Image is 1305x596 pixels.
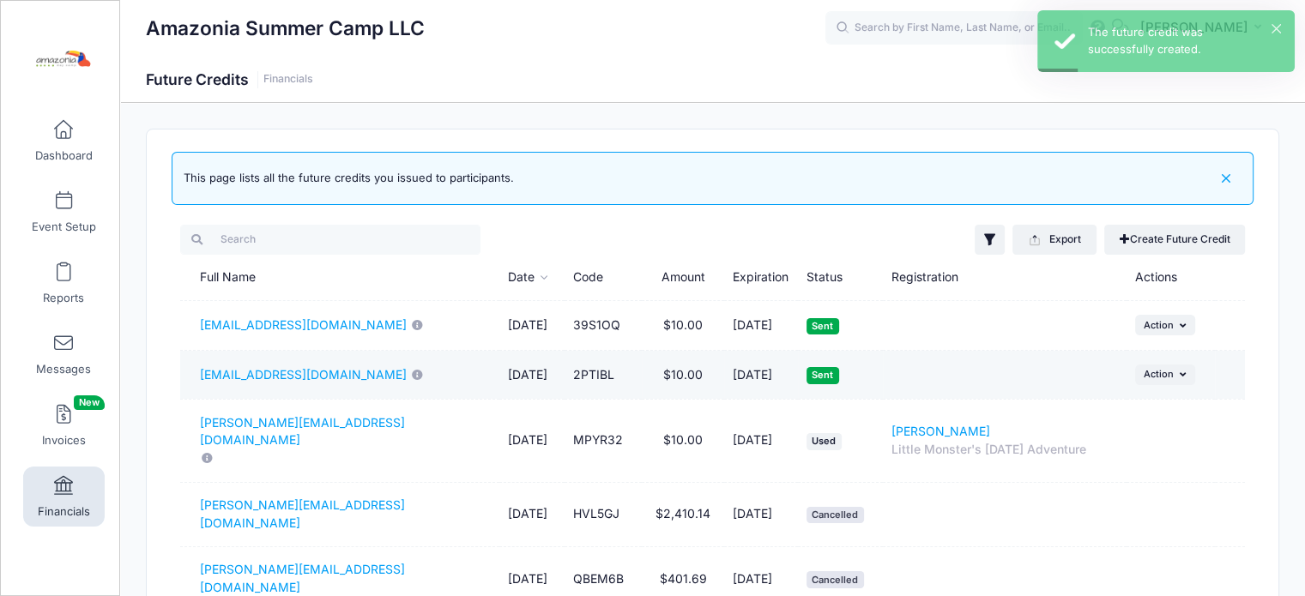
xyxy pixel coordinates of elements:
[200,366,407,384] a: [EMAIL_ADDRESS][DOMAIN_NAME]
[74,395,105,410] span: New
[565,400,642,482] td: MPYR32
[642,301,724,351] td: $10.00
[724,351,798,400] td: [DATE]
[499,255,564,301] th: Date: activate to sort column ascending
[565,301,642,351] td: 39S1OQ
[798,255,883,301] th: Status: activate to sort column ascending
[32,220,96,234] span: Event Setup
[23,395,105,455] a: InvoicesNew
[43,291,84,305] span: Reports
[1127,255,1215,301] th: Actions: activate to sort column ascending
[1088,24,1281,57] div: The future credit was successfully created.
[499,301,564,351] td: [DATE]
[565,483,642,547] td: HVL5GJ
[642,255,724,301] th: Amount: activate to sort column ascending
[263,73,313,86] a: Financials
[1272,24,1281,33] button: ×
[499,351,564,400] td: [DATE]
[807,318,839,334] span: Sent
[1135,364,1195,385] button: Action
[23,467,105,527] a: Financials
[807,571,864,587] span: Cancelled
[825,11,1083,45] input: Search by First Name, Last Name, or Email...
[29,27,94,91] img: Amazonia Summer Camp LLC
[891,423,990,441] a: [PERSON_NAME]
[23,182,105,242] a: Event Setup
[891,441,1118,459] div: Little Monster's [DATE] Adventure
[565,255,642,301] th: Code: activate to sort column ascending
[146,9,425,48] h1: Amazonia Summer Camp LLC
[200,497,492,533] a: [PERSON_NAME][EMAIL_ADDRESS][DOMAIN_NAME]
[724,301,798,351] td: [DATE]
[1012,225,1096,254] button: Export
[146,70,313,88] h1: Future Credits
[807,367,839,383] span: Sent
[200,316,407,334] a: [EMAIL_ADDRESS][DOMAIN_NAME]
[23,253,105,313] a: Reports
[1135,315,1195,335] button: Action
[642,400,724,482] td: $10.00
[23,324,105,384] a: Messages
[642,483,724,547] td: $2,410.14
[200,414,492,450] a: [PERSON_NAME][EMAIL_ADDRESS][DOMAIN_NAME]
[565,351,642,400] td: 2PTIBL
[1,18,121,99] a: Amazonia Summer Camp LLC
[883,255,1126,301] th: Registration: activate to sort column ascending
[36,362,91,376] span: Messages
[1144,368,1174,380] span: Action
[807,433,842,449] span: Used
[35,148,93,163] span: Dashboard
[42,433,86,448] span: Invoices
[724,483,798,547] td: [DATE]
[807,507,864,523] span: Cancelled
[1104,225,1245,254] a: Create Future Credit
[724,255,798,301] th: Expiration: activate to sort column ascending
[499,400,564,482] td: [DATE]
[724,400,798,482] td: [DATE]
[38,504,90,519] span: Financials
[1129,9,1279,48] button: [PERSON_NAME]
[1144,319,1174,331] span: Action
[184,170,514,187] div: This page lists all the future credits you issued to participants.
[642,351,724,400] td: $10.00
[180,255,499,301] th: Full Name: activate to sort column ascending
[499,483,564,547] td: [DATE]
[180,225,480,254] input: Search
[23,111,105,171] a: Dashboard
